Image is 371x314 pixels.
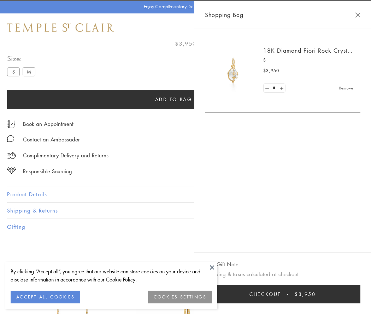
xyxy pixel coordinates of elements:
span: $3,950 [263,67,279,74]
button: ACCEPT ALL COOKIES [11,291,80,303]
button: COOKIES SETTINGS [148,291,212,303]
p: Complimentary Delivery and Returns [23,151,108,160]
span: Size: [7,53,38,64]
span: Shopping Bag [205,10,243,19]
button: Product Details [7,186,364,202]
span: $3,950 [295,290,316,298]
div: By clicking “Accept all”, you agree that our website can store cookies on your device and disclos... [11,267,212,284]
p: Enjoy Complimentary Delivery & Returns [144,3,224,10]
span: Checkout [249,290,281,298]
h3: You May Also Like [18,260,353,272]
button: Checkout $3,950 [205,285,360,303]
a: Remove [339,84,353,92]
img: P51889-E11FIORI [212,50,254,92]
a: Set quantity to 2 [278,84,285,93]
img: icon_appointment.svg [7,120,16,128]
img: MessageIcon-01_2.svg [7,135,14,142]
a: Set quantity to 0 [264,84,271,93]
button: Add Gift Note [205,260,238,269]
label: M [23,67,35,76]
img: icon_delivery.svg [7,151,16,160]
img: Temple St. Clair [7,23,114,32]
p: S [263,57,353,64]
div: Responsible Sourcing [23,167,72,176]
button: Add to bag [7,90,340,109]
p: Shipping & taxes calculated at checkout [205,270,360,279]
label: S [7,67,20,76]
div: Contact an Ambassador [23,135,80,144]
a: Book an Appointment [23,120,73,128]
button: Gifting [7,219,364,235]
img: icon_sourcing.svg [7,167,16,174]
button: Shipping & Returns [7,203,364,219]
span: $3,950 [175,39,196,48]
button: Close Shopping Bag [355,12,360,18]
span: Add to bag [155,95,192,103]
